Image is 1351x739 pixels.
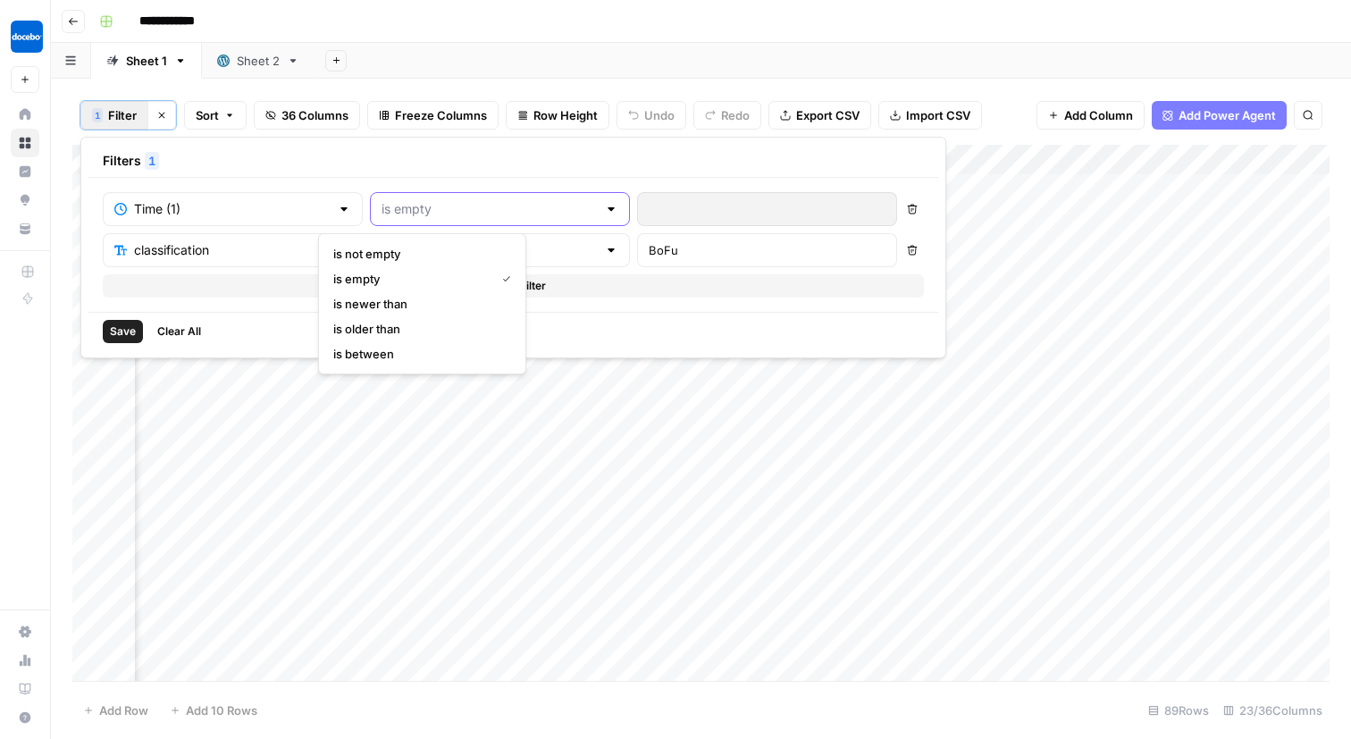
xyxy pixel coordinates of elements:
[80,137,946,358] div: 1Filter
[693,101,761,130] button: Redo
[134,241,330,259] input: classification
[11,100,39,129] a: Home
[281,106,348,124] span: 36 Columns
[11,14,39,59] button: Workspace: Docebo
[617,101,686,130] button: Undo
[333,320,504,338] span: is older than
[134,200,330,218] input: Time (1)
[333,295,504,313] span: is newer than
[395,106,487,124] span: Freeze Columns
[237,52,280,70] div: Sheet 2
[88,145,938,178] div: Filters
[367,101,499,130] button: Freeze Columns
[254,101,360,130] button: 36 Columns
[533,106,598,124] span: Row Height
[11,129,39,157] a: Browse
[148,152,155,170] span: 1
[1036,101,1145,130] button: Add Column
[95,108,100,122] span: 1
[159,696,268,725] button: Add 10 Rows
[11,703,39,732] button: Help + Support
[506,101,609,130] button: Row Height
[103,274,924,298] button: Add Filter
[150,320,208,343] button: Clear All
[11,675,39,703] a: Learning Hub
[108,106,137,124] span: Filter
[103,320,143,343] button: Save
[91,43,202,79] a: Sheet 1
[202,43,315,79] a: Sheet 2
[186,701,257,719] span: Add 10 Rows
[196,106,219,124] span: Sort
[796,106,860,124] span: Export CSV
[906,106,970,124] span: Import CSV
[11,617,39,646] a: Settings
[768,101,871,130] button: Export CSV
[126,52,167,70] div: Sheet 1
[11,157,39,186] a: Insights
[92,108,103,122] div: 1
[1141,696,1216,725] div: 89 Rows
[145,152,159,170] div: 1
[80,101,147,130] button: 1Filter
[333,245,504,263] span: is not empty
[11,21,43,53] img: Docebo Logo
[157,323,201,340] span: Clear All
[1152,101,1287,130] button: Add Power Agent
[721,106,750,124] span: Redo
[110,323,136,340] span: Save
[382,200,597,218] input: is empty
[333,345,504,363] span: is between
[1064,106,1133,124] span: Add Column
[644,106,675,124] span: Undo
[333,270,488,288] span: is empty
[99,701,148,719] span: Add Row
[11,186,39,214] a: Opportunities
[11,214,39,243] a: Your Data
[72,696,159,725] button: Add Row
[878,101,982,130] button: Import CSV
[11,646,39,675] a: Usage
[184,101,247,130] button: Sort
[1179,106,1276,124] span: Add Power Agent
[1216,696,1330,725] div: 23/36 Columns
